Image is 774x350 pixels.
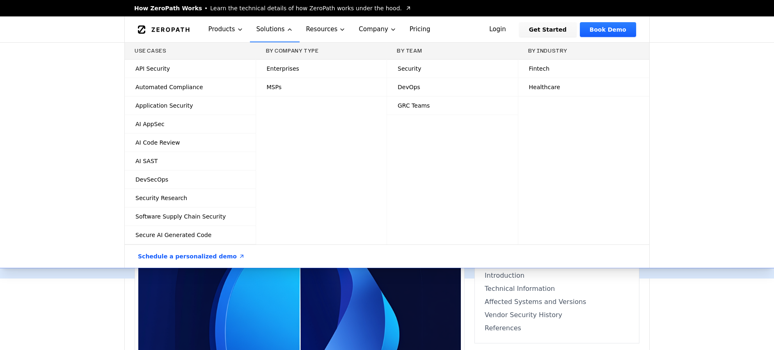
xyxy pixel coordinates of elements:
a: Login [479,22,516,37]
a: Enterprises [256,60,387,78]
span: Fintech [529,64,550,73]
button: Products [202,16,250,42]
a: Security Research [125,189,256,207]
a: Get Started [519,22,577,37]
a: AI SAST [125,152,256,170]
button: Resources [300,16,353,42]
span: How ZeroPath Works [134,4,202,12]
a: DevOps [387,78,518,96]
button: Solutions [250,16,300,42]
a: AI AppSec [125,115,256,133]
a: Vendor Security History [485,310,629,320]
span: Learn the technical details of how ZeroPath works under the hood. [210,4,402,12]
button: Company [352,16,403,42]
h3: By Company Type [266,48,377,54]
a: Pricing [403,16,437,42]
span: Enterprises [267,64,299,73]
h3: By Team [397,48,508,54]
a: Application Security [125,97,256,115]
span: Secure AI Generated Code [135,231,211,239]
a: Technical Information [485,284,629,294]
a: Software Supply Chain Security [125,207,256,226]
a: DevSecOps [125,170,256,189]
a: Book Demo [580,22,636,37]
nav: Global [124,16,650,42]
a: GRC Teams [387,97,518,115]
a: Affected Systems and Versions [485,297,629,307]
span: AI Code Review [135,138,180,147]
span: Automated Compliance [135,83,203,91]
a: Schedule a personalized demo [128,245,255,268]
span: AI AppSec [135,120,165,128]
a: API Security [125,60,256,78]
h3: By Industry [528,48,640,54]
span: Security Research [135,194,187,202]
span: GRC Teams [398,101,430,110]
span: AI SAST [135,157,158,165]
span: Healthcare [529,83,560,91]
span: DevOps [398,83,420,91]
span: MSPs [267,83,282,91]
span: Security [398,64,421,73]
span: API Security [135,64,170,73]
span: DevSecOps [135,175,168,184]
a: Introduction [485,271,629,281]
span: Application Security [135,101,193,110]
a: Automated Compliance [125,78,256,96]
a: Secure AI Generated Code [125,226,256,244]
a: Healthcare [518,78,650,96]
h3: Use Cases [135,48,246,54]
a: MSPs [256,78,387,96]
a: References [485,323,629,333]
a: Security [387,60,518,78]
a: Fintech [518,60,650,78]
span: Software Supply Chain Security [135,212,226,221]
a: AI Code Review [125,134,256,152]
a: How ZeroPath WorksLearn the technical details of how ZeroPath works under the hood. [134,4,412,12]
